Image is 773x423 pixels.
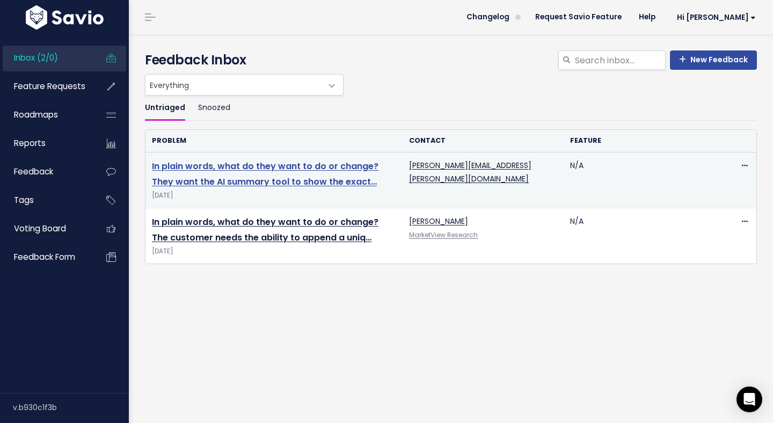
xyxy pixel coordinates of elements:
[145,96,185,121] a: Untriaged
[145,96,757,121] ul: Filter feature requests
[145,75,322,95] span: Everything
[198,96,230,121] a: Snoozed
[670,50,757,70] a: New Feedback
[3,159,89,184] a: Feedback
[736,386,762,412] div: Open Intercom Messenger
[564,208,724,264] td: N/A
[564,130,724,152] th: Feature
[3,245,89,269] a: Feedback form
[3,74,89,99] a: Feature Requests
[14,137,46,149] span: Reports
[145,50,757,70] h4: Feedback Inbox
[14,109,58,120] span: Roadmaps
[13,393,129,421] div: v.b930c1f3b
[527,9,630,25] a: Request Savio Feature
[145,74,344,96] span: Everything
[574,50,666,70] input: Search inbox...
[152,190,396,201] span: [DATE]
[23,5,106,30] img: logo-white.9d6f32f41409.svg
[152,246,396,257] span: [DATE]
[152,216,378,244] a: In plain words, what do they want to do or change? The customer needs the ability to append a uniq…
[3,103,89,127] a: Roadmaps
[664,9,764,26] a: Hi [PERSON_NAME]
[409,231,478,239] a: MarketView Research
[145,130,403,152] th: Problem
[466,13,509,21] span: Changelog
[3,46,89,70] a: Inbox (2/0)
[14,251,75,262] span: Feedback form
[14,81,85,92] span: Feature Requests
[3,131,89,156] a: Reports
[3,216,89,241] a: Voting Board
[14,194,34,206] span: Tags
[409,216,468,227] a: [PERSON_NAME]
[14,166,53,177] span: Feedback
[409,160,531,184] a: [PERSON_NAME][EMAIL_ADDRESS][PERSON_NAME][DOMAIN_NAME]
[14,52,58,63] span: Inbox (2/0)
[152,160,378,188] a: In plain words, what do they want to do or change? They want the AI summary tool to show the exact…
[14,223,66,234] span: Voting Board
[564,152,724,208] td: N/A
[3,188,89,213] a: Tags
[403,130,563,152] th: Contact
[677,13,756,21] span: Hi [PERSON_NAME]
[630,9,664,25] a: Help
